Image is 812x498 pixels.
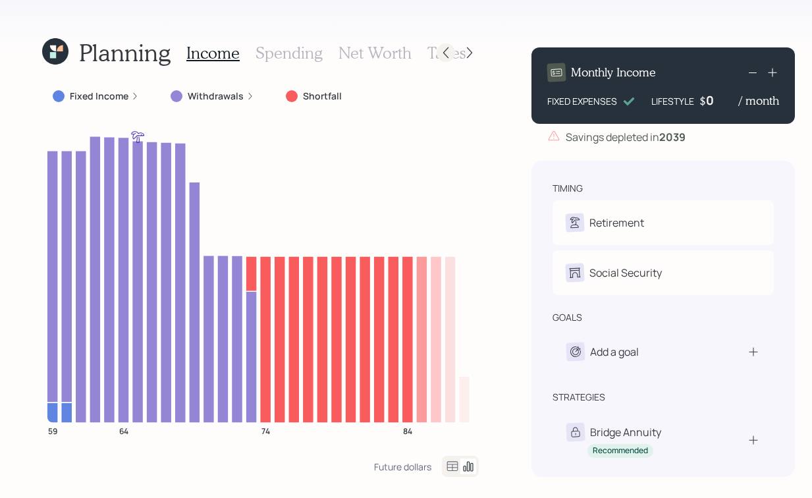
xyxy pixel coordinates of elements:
label: Fixed Income [70,90,128,103]
div: Add a goal [590,344,639,360]
div: LIFESTYLE [651,94,694,108]
div: Social Security [589,265,662,281]
div: Savings depleted in [566,129,686,145]
h1: Planning [79,38,171,67]
h4: $ [699,94,706,108]
div: 0 [706,92,739,108]
h3: Income [186,43,240,63]
div: Bridge Annuity [590,424,661,440]
label: Withdrawals [188,90,244,103]
div: Recommended [593,445,648,456]
h3: Taxes [427,43,466,63]
h3: Net Worth [338,43,412,63]
div: Future dollars [374,460,431,473]
tspan: 59 [48,425,57,436]
tspan: 74 [261,425,270,436]
div: strategies [553,391,605,404]
label: Shortfall [303,90,342,103]
h3: Spending [256,43,323,63]
tspan: 64 [119,425,128,436]
div: FIXED EXPENSES [547,94,617,108]
h4: / month [739,94,779,108]
div: goals [553,311,582,324]
div: Retirement [589,215,644,231]
tspan: 84 [403,425,412,436]
h4: Monthly Income [571,65,656,80]
b: 2039 [659,130,686,144]
div: timing [553,182,583,195]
